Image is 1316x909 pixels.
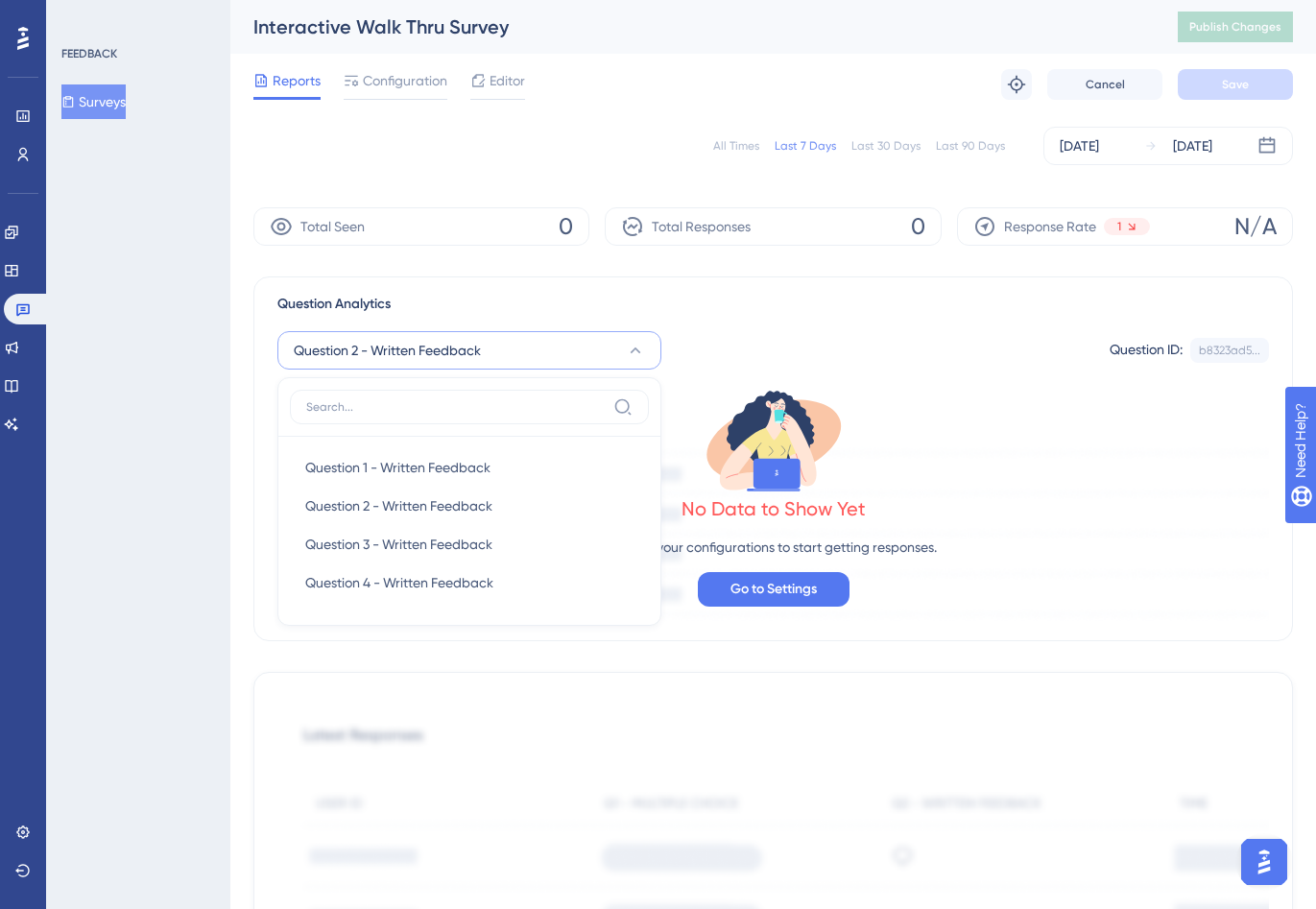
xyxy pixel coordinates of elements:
[253,13,1130,40] div: Interactive Walk Thru Survey
[363,69,447,92] span: Configuration
[1110,338,1183,363] div: Question ID:
[61,46,117,61] div: FEEDBACK
[1117,219,1121,234] span: 1
[1173,134,1212,157] div: [DATE]
[290,563,649,602] button: Question 4 - Written Feedback
[775,138,836,154] div: Last 7 Days
[45,5,120,28] span: Need Help?
[1086,77,1125,92] span: Cancel
[294,339,481,362] span: Question 2 - Written Feedback
[61,84,126,119] button: Surveys
[911,211,925,242] span: 0
[730,578,817,601] span: Go to Settings
[652,215,751,238] span: Total Responses
[305,494,492,517] span: Question 2 - Written Feedback
[1047,69,1162,100] button: Cancel
[682,495,866,522] div: No Data to Show Yet
[851,138,921,154] div: Last 30 Days
[290,487,649,525] button: Question 2 - Written Feedback
[277,331,661,370] button: Question 2 - Written Feedback
[305,456,491,479] span: Question 1 - Written Feedback
[305,533,492,556] span: Question 3 - Written Feedback
[305,571,493,594] span: Question 4 - Written Feedback
[306,399,606,415] input: Search...
[1234,211,1277,242] span: N/A
[1178,12,1293,42] button: Publish Changes
[1060,134,1099,157] div: [DATE]
[1178,69,1293,100] button: Save
[1222,77,1249,92] span: Save
[610,536,937,559] p: Review your configurations to start getting responses.
[698,572,849,607] button: Go to Settings
[1189,19,1281,35] span: Publish Changes
[300,215,365,238] span: Total Seen
[936,138,1005,154] div: Last 90 Days
[273,69,321,92] span: Reports
[713,138,759,154] div: All Times
[1199,343,1260,358] div: b8323ad5...
[290,525,649,563] button: Question 3 - Written Feedback
[290,448,649,487] button: Question 1 - Written Feedback
[559,211,573,242] span: 0
[1004,215,1096,238] span: Response Rate
[490,69,525,92] span: Editor
[277,293,391,316] span: Question Analytics
[1235,833,1293,891] iframe: UserGuiding AI Assistant Launcher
